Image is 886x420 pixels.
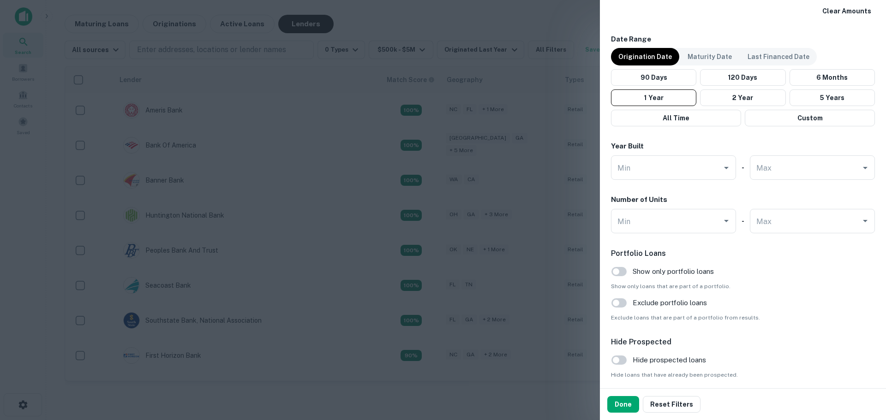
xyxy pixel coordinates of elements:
h6: Portfolio Loans [611,248,875,259]
h6: Year Built [611,141,644,152]
span: Exclude loans that are part of a portfolio from results. [611,314,875,322]
h6: - [742,216,744,226]
button: 6 Months [790,69,875,86]
button: Open [859,214,872,227]
button: Reset Filters [643,396,700,413]
button: Done [607,396,639,413]
button: Open [720,161,733,174]
button: Clear Amounts [819,3,875,19]
p: Last Financed Date [748,52,809,62]
p: Origination Date [618,52,672,62]
span: Show only loans that are part of a portfolio. [611,282,875,290]
button: All Time [611,110,741,126]
button: 5 Years [790,89,875,106]
h6: - [742,162,744,173]
h6: Hide Prospected [611,337,875,348]
button: 1 Year [611,89,696,106]
button: 90 Days [611,69,696,86]
span: Hide prospected loans [633,355,706,366]
span: Exclude portfolio loans [633,297,707,308]
h6: Number of Units [611,195,667,205]
button: Open [859,161,872,174]
span: Hide loans that have already been prospected. [611,371,875,379]
p: Maturity Date [688,52,732,62]
button: Open [720,214,733,227]
h6: Date Range [611,34,875,45]
button: 2 Year [700,89,785,106]
button: Custom [745,110,875,126]
iframe: Chat Widget [840,346,886,390]
span: Show only portfolio loans [633,266,714,277]
button: 120 Days [700,69,785,86]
